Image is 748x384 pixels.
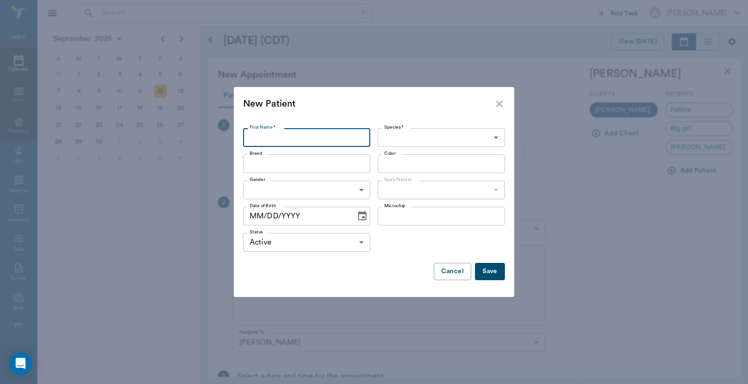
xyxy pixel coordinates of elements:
label: Status [250,229,263,235]
button: Cancel [434,263,471,280]
button: Choose date [353,207,372,225]
input: MM/DD/YYYY [243,207,349,225]
label: Spay/Neuter [384,176,412,183]
label: Color [384,150,396,157]
label: Breed [250,150,262,157]
div: New Patient [243,96,494,111]
div: Open Intercom Messenger [9,352,32,375]
label: Microchip [384,203,405,209]
label: First Name * [250,124,276,130]
div: Active [243,233,370,252]
button: Save [475,263,505,280]
label: Gender [250,176,266,183]
label: Date of Birth [250,203,276,209]
label: Species * [384,124,404,130]
button: close [494,98,505,109]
